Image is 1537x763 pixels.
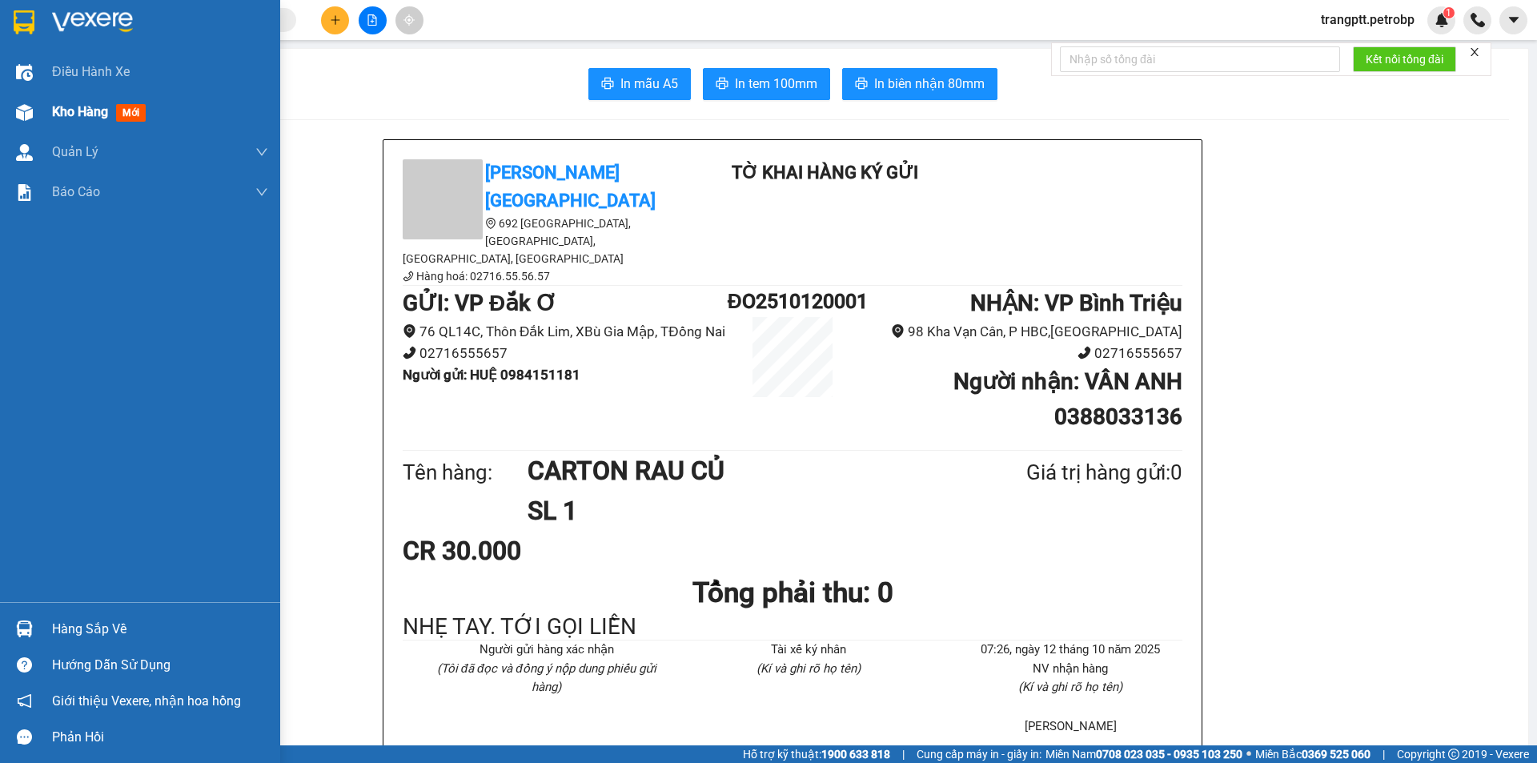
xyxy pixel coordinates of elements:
[330,14,341,26] span: plus
[949,456,1182,489] div: Giá trị hàng gửi: 0
[485,163,656,211] b: [PERSON_NAME][GEOGRAPHIC_DATA]
[14,14,114,52] div: VP Đắk Ơ
[52,104,108,119] span: Kho hàng
[403,367,580,383] b: Người gửi : HUỆ 0984151181
[1353,46,1456,72] button: Kết nối tổng đài
[728,286,857,317] h1: ĐO2510120001
[359,6,387,34] button: file-add
[959,641,1182,660] li: 07:26, ngày 12 tháng 10 năm 2025
[403,456,528,489] div: Tên hàng:
[1045,745,1242,763] span: Miền Nam
[1255,745,1370,763] span: Miền Bắc
[735,74,817,94] span: In tem 100mm
[435,641,658,660] li: Người gửi hàng xác nhận
[403,271,414,282] span: phone
[16,144,33,161] img: warehouse-icon
[842,68,997,100] button: printerIn biên nhận 80mm
[125,52,253,71] div: [PERSON_NAME]
[17,693,32,709] span: notification
[403,321,728,343] li: 76 QL14C, Thôn Đắk Lim, XBù Gia Mập, TĐồng Nai
[16,184,33,201] img: solution-icon
[16,104,33,121] img: warehouse-icon
[1308,10,1427,30] span: trangptt.petrobp
[601,77,614,92] span: printer
[528,451,949,491] h1: CARTON RAU CỦ
[959,660,1182,679] li: NV nhận hàng
[1246,751,1251,757] span: ⚪️
[52,725,268,749] div: Phản hồi
[403,615,1182,640] div: NHẸ TAY. TỚI GỌI LIỀN
[17,657,32,673] span: question-circle
[874,74,985,94] span: In biên nhận 80mm
[1471,13,1485,27] img: phone-icon
[1443,7,1455,18] sup: 1
[857,321,1182,343] li: 98 Kha Vạn Cân, P HBC,[GEOGRAPHIC_DATA]
[403,324,416,338] span: environment
[970,290,1182,316] b: NHẬN : VP Bình Triệu
[891,324,905,338] span: environment
[696,641,920,660] li: Tài xế ký nhân
[716,77,728,92] span: printer
[403,346,416,359] span: phone
[1018,680,1122,694] i: (Kí và ghi rõ họ tên)
[855,77,868,92] span: printer
[917,745,1041,763] span: Cung cấp máy in - giấy in:
[959,717,1182,737] li: [PERSON_NAME]
[403,14,415,26] span: aim
[16,64,33,81] img: warehouse-icon
[14,52,114,71] div: HUỆ
[52,182,100,202] span: Báo cáo
[52,653,268,677] div: Hướng dẫn sử dụng
[1499,6,1527,34] button: caret-down
[17,729,32,745] span: message
[1435,13,1449,27] img: icon-new-feature
[14,10,34,34] img: logo-vxr
[403,215,691,267] li: 692 [GEOGRAPHIC_DATA], [GEOGRAPHIC_DATA], [GEOGRAPHIC_DATA], [GEOGRAPHIC_DATA]
[403,531,660,571] div: CR 30.000
[52,691,241,711] span: Giới thiệu Vexere, nhận hoa hồng
[1302,748,1370,761] strong: 0369 525 060
[703,68,830,100] button: printerIn tem 100mm
[367,14,378,26] span: file-add
[52,617,268,641] div: Hàng sắp về
[395,6,423,34] button: aim
[125,15,163,32] span: Nhận:
[1096,748,1242,761] strong: 0708 023 035 - 0935 103 250
[743,745,890,763] span: Hỗ trợ kỹ thuật:
[1507,13,1521,27] span: caret-down
[255,146,268,159] span: down
[953,368,1182,430] b: Người nhận : VÂN ANH 0388033136
[403,267,691,285] li: Hàng hoá: 02716.55.56.57
[403,571,1182,615] h1: Tổng phải thu: 0
[437,661,656,695] i: (Tôi đã đọc và đồng ý nộp dung phiếu gửi hàng)
[732,163,918,183] b: TỜ KHAI HÀNG KÝ GỬI
[116,104,146,122] span: mới
[1078,346,1091,359] span: phone
[125,14,253,52] div: VP Bình Triệu
[1060,46,1340,72] input: Nhập số tổng đài
[485,218,496,229] span: environment
[16,620,33,637] img: warehouse-icon
[528,491,949,531] h1: SL 1
[321,6,349,34] button: plus
[588,68,691,100] button: printerIn mẫu A5
[1382,745,1385,763] span: |
[12,105,37,122] span: CR :
[620,74,678,94] span: In mẫu A5
[255,186,268,199] span: down
[403,343,728,364] li: 02716555657
[857,343,1182,364] li: 02716555657
[902,745,905,763] span: |
[1469,46,1480,58] span: close
[14,15,38,32] span: Gửi:
[756,661,861,676] i: (Kí và ghi rõ họ tên)
[52,62,130,82] span: Điều hành xe
[12,103,116,122] div: 30.000
[403,290,557,316] b: GỬI : VP Đắk Ơ
[821,748,890,761] strong: 1900 633 818
[1448,749,1459,760] span: copyright
[52,142,98,162] span: Quản Lý
[1366,50,1443,68] span: Kết nối tổng đài
[1446,7,1451,18] span: 1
